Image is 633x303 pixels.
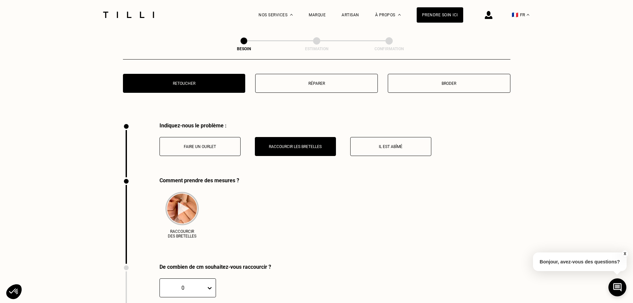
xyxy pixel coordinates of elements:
[309,13,326,17] a: Marque
[165,192,199,225] img: raccourcir des bretelles
[533,252,627,271] p: Bonjour, avez-vous des questions?
[398,14,401,16] img: Menu déroulant à propos
[159,122,431,129] div: Indiquez-nous le problème :
[283,47,350,51] div: Estimation
[159,264,271,270] div: De combien de cm souhaitez-vous raccourcir ?
[127,81,242,86] p: Retoucher
[527,14,529,16] img: menu déroulant
[259,81,374,86] p: Réparer
[255,137,336,156] button: Raccourcir les bretelles
[350,137,431,156] button: Il est abîmé
[290,14,293,16] img: Menu déroulant
[388,74,510,93] button: Broder
[354,144,428,149] p: Il est abîmé
[259,144,332,149] p: Raccourcir les bretelles
[356,47,422,51] div: Confirmation
[101,12,157,18] img: Logo du service de couturière Tilli
[512,12,518,18] span: 🇫🇷
[123,74,246,93] button: Retoucher
[342,13,359,17] a: Artisan
[255,74,378,93] button: Réparer
[159,137,241,156] button: Faire un ourlet
[163,144,237,149] p: Faire un ourlet
[211,47,277,51] div: Besoin
[417,7,463,23] a: Prendre soin ici
[391,81,507,86] p: Broder
[167,229,197,238] p: Raccourcir des bretelles
[485,11,492,19] img: icône connexion
[621,250,628,257] button: X
[159,177,239,184] div: Comment prendre des mesures ?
